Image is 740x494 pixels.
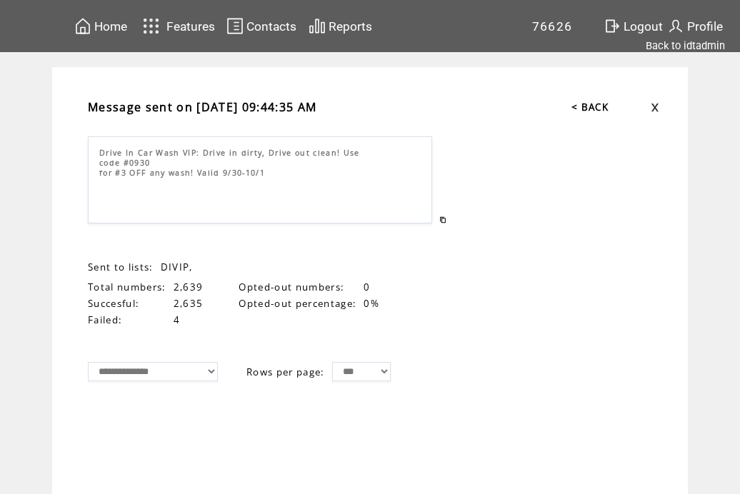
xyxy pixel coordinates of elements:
[239,297,356,310] span: Opted-out percentage:
[72,15,129,37] a: Home
[364,281,370,293] span: 0
[161,261,193,273] span: DIVIP,
[687,19,723,34] span: Profile
[88,297,139,310] span: Succesful:
[224,15,299,37] a: Contacts
[329,19,372,34] span: Reports
[174,297,204,310] span: 2,635
[601,15,665,37] a: Logout
[246,19,296,34] span: Contacts
[667,17,684,35] img: profile.svg
[226,17,244,35] img: contacts.svg
[364,297,379,310] span: 0%
[174,313,180,326] span: 4
[624,19,663,34] span: Logout
[88,99,316,115] span: Message sent on [DATE] 09:44:35 AM
[88,281,166,293] span: Total numbers:
[532,19,573,34] span: 76626
[239,281,344,293] span: Opted-out numbers:
[604,17,621,35] img: exit.svg
[306,15,374,37] a: Reports
[646,39,725,52] a: Back to idtadmin
[166,19,215,34] span: Features
[74,17,91,35] img: home.svg
[309,17,326,35] img: chart.svg
[139,14,164,38] img: features.svg
[136,12,217,40] a: Features
[88,261,154,273] span: Sent to lists:
[88,313,122,326] span: Failed:
[174,281,204,293] span: 2,639
[99,148,360,178] span: Drive In Car Wash VIP: Drive in dirty, Drive out clean! Use code #0930 for #3 OFF any wash! Valid...
[571,101,609,114] a: < BACK
[665,15,725,37] a: Profile
[94,19,127,34] span: Home
[246,366,325,378] span: Rows per page:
